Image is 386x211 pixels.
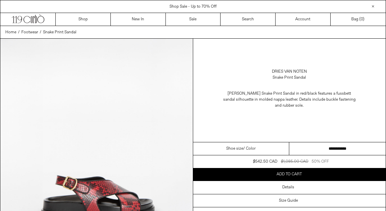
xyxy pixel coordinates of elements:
span: / [40,29,41,35]
a: Snake Print Sandal [43,29,76,35]
a: New In [111,13,166,26]
a: Footwear [21,29,38,35]
a: Bag () [331,13,386,26]
a: Dries Van Noten [272,69,307,75]
div: Snake Print Sandal [273,75,306,81]
button: Add to cart [193,168,386,181]
span: ) [361,16,364,22]
div: 50% OFF [312,159,329,165]
a: Shop [56,13,111,26]
div: $542.50 CAD [253,159,277,165]
span: / Color [243,146,256,152]
span: Snake Print Sandal [43,30,76,35]
a: Shop Sale - Up to 70% Off [169,4,217,9]
span: 0 [361,17,363,22]
span: Footwear [21,30,38,35]
a: Sale [166,13,221,26]
div: $1,085.00 CAD [281,159,308,165]
a: Account [276,13,331,26]
h3: Details [282,185,294,190]
span: Shoe size [226,146,243,152]
h3: Size Guide [279,198,298,203]
a: Home [5,29,16,35]
p: [PERSON_NAME] Snake Print Sandal in red/black features a fussbett sandal silhouette in molded nap... [223,87,356,112]
span: Add to cart [277,172,302,177]
span: / [18,29,20,35]
a: Search [221,13,276,26]
span: Home [5,30,16,35]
